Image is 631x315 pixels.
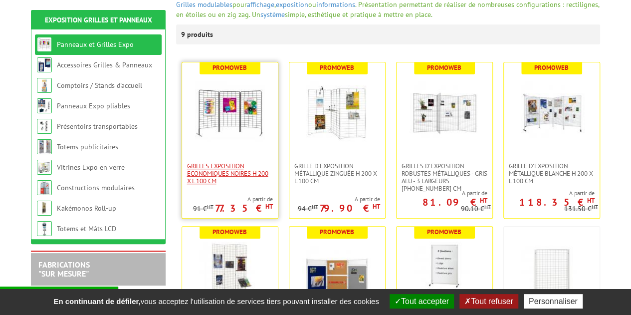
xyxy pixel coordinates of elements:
a: Comptoirs / Stands d'accueil [57,81,142,90]
sup: HT [480,196,487,205]
a: Vitrines Expo en verre [57,163,125,172]
p: 131.50 € [564,205,598,213]
img: Panneaux et Grilles Expo [37,37,52,52]
a: Grilles Exposition Economiques Noires H 200 x L 100 cm [182,162,278,185]
img: Kakémonos Roll-up [37,201,52,216]
b: Promoweb [212,63,247,72]
p: 9 produits [181,24,218,44]
sup: HT [207,203,213,210]
strong: En continuant de défiler, [53,297,140,306]
img: Grilles d'exposition robustes métalliques - gris alu - 3 largeurs 70-100-120 cm [410,77,479,147]
span: vous acceptez l'utilisation de services tiers pouvant installer des cookies [48,297,384,306]
b: Promoweb [212,228,247,236]
a: Grille d'exposition métallique Zinguée H 200 x L 100 cm [289,162,385,185]
img: Panneaux Exposition Grilles mobiles sur roulettes - gris clair [517,242,587,312]
span: Grilles d'exposition robustes métalliques - gris alu - 3 largeurs [PHONE_NUMBER] cm [402,162,487,192]
a: système [260,10,285,19]
img: Vitrines Expo en verre [37,160,52,175]
img: Comptoirs / Stands d'accueil [37,78,52,93]
a: Totems publicitaires [57,142,118,151]
b: Promoweb [427,63,461,72]
sup: HT [592,203,598,210]
img: Totems publicitaires [37,139,52,154]
a: Exposition Grilles et Panneaux [45,15,152,24]
b: Promoweb [320,63,354,72]
a: Panneaux Expo pliables [57,101,130,110]
a: Kakémonos Roll-up [57,204,116,213]
p: 79.90 € [320,205,380,211]
button: Tout accepter [390,294,454,309]
span: A partir de [193,195,273,203]
sup: HT [312,203,318,210]
sup: HT [484,203,491,210]
img: Panneaux & Grilles modulables - liège, feutrine grise ou bleue, blanc laqué ou gris alu [302,242,372,312]
button: Tout refuser [459,294,518,309]
b: Promoweb [534,63,569,72]
span: A partir de [504,189,595,197]
img: Grille d'exposition métallique Zinguée H 200 x L 100 cm [302,77,372,147]
img: Présentoirs transportables [37,119,52,134]
a: Présentoirs transportables [57,122,138,131]
span: A partir de [397,189,487,197]
span: Grille d'exposition métallique Zinguée H 200 x L 100 cm [294,162,380,185]
p: 91 € [193,205,213,213]
a: Panneaux et Grilles Expo [57,40,134,49]
sup: HT [265,202,273,211]
sup: HT [373,202,380,211]
b: Promoweb [427,228,461,236]
img: Grille d'exposition métallique blanche H 200 x L 100 cm [517,77,587,147]
img: Constructions modulaires [37,180,52,195]
a: FABRICATIONS"Sur Mesure" [38,260,90,279]
a: Constructions modulaires [57,183,135,192]
p: 77.35 € [215,205,273,211]
p: 94 € [298,205,318,213]
span: Grilles Exposition Economiques Noires H 200 x L 100 cm [187,162,273,185]
img: Totems et Mâts LCD [37,221,52,236]
img: Grille d'exposition économique blanche, fixation murale, paravent ou sur pied [195,242,265,312]
a: Grilles d'exposition robustes métalliques - gris alu - 3 largeurs [PHONE_NUMBER] cm [397,162,492,192]
img: Panneaux Expo pliables [37,98,52,113]
b: Promoweb [320,228,354,236]
a: Totems et Mâts LCD [57,224,116,233]
span: A partir de [298,195,380,203]
a: Accessoires Grilles & Panneaux [57,60,152,69]
sup: HT [587,196,595,205]
p: 90.10 € [461,205,491,213]
img: Grilles Exposition Economiques Noires H 200 x L 100 cm [195,77,265,147]
p: 118.35 € [519,199,595,205]
img: Panneaux Affichage et Ecriture Mobiles - finitions liège punaisable, feutrine gris clair ou bleue... [410,242,479,312]
button: Personnaliser (fenêtre modale) [524,294,583,309]
a: Grille d'exposition métallique blanche H 200 x L 100 cm [504,162,600,185]
img: Accessoires Grilles & Panneaux [37,57,52,72]
p: 81.09 € [422,199,487,205]
span: Grille d'exposition métallique blanche H 200 x L 100 cm [509,162,595,185]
